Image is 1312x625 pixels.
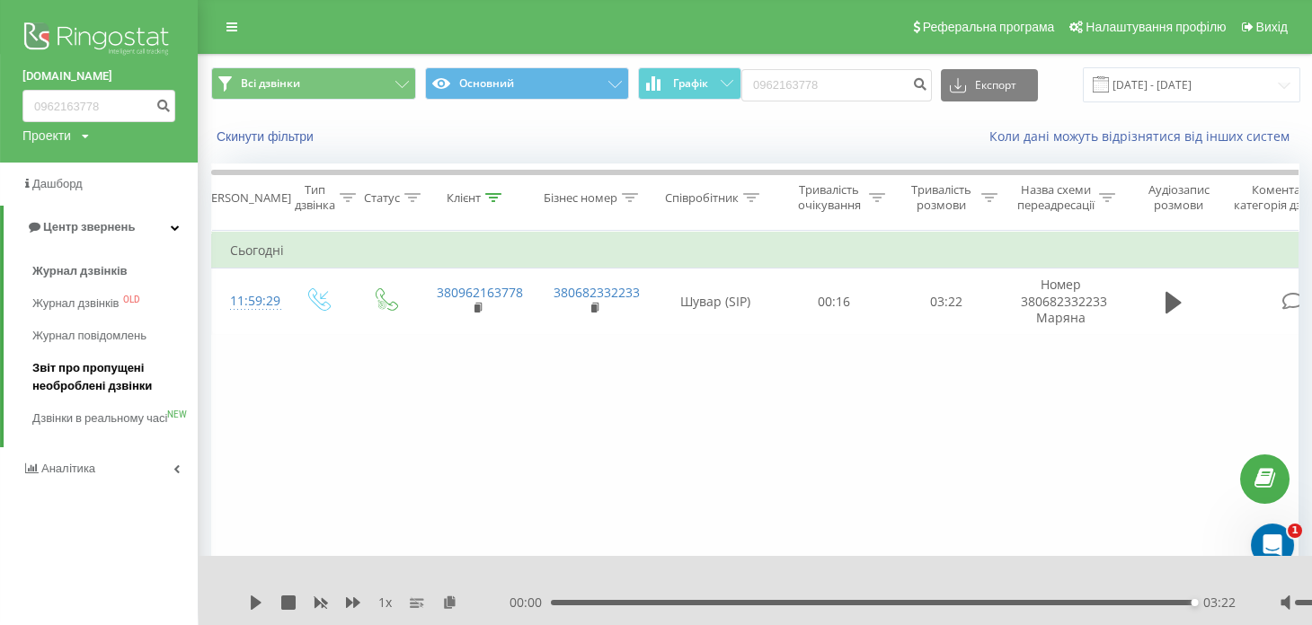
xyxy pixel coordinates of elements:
[4,206,198,249] a: Центр звернень
[200,190,291,206] div: [PERSON_NAME]
[1256,20,1288,34] span: Вихід
[923,20,1055,34] span: Реферальна програма
[891,268,1003,335] td: 03:22
[22,127,71,145] div: Проекти
[211,128,323,145] button: Скинути фільтри
[32,320,198,352] a: Журнал повідомлень
[22,67,175,85] a: [DOMAIN_NAME]
[22,18,175,63] img: Ringostat logo
[1086,20,1226,34] span: Налаштування профілю
[1203,594,1236,612] span: 03:22
[230,284,266,319] div: 11:59:29
[425,67,630,100] button: Основний
[741,69,932,101] input: Пошук за номером
[32,177,83,190] span: Дашборд
[32,402,198,435] a: Дзвінки в реальному часіNEW
[1135,182,1222,213] div: Аудіозапис розмови
[22,90,175,122] input: Пошук за номером
[941,69,1038,101] button: Експорт
[32,255,198,287] a: Журнал дзвінків
[510,594,551,612] span: 00:00
[778,268,891,335] td: 00:16
[1017,182,1095,213] div: Назва схеми переадресації
[447,190,481,206] div: Клієнт
[364,190,400,206] div: Статус
[544,190,617,206] div: Бізнес номер
[32,295,119,312] span: Журнал дзвінків
[32,352,198,402] a: Звіт про пропущені необроблені дзвінки
[1251,524,1294,567] iframe: Intercom live chat
[32,287,198,320] a: Журнал дзвінківOLD
[437,284,523,301] a: 380962163778
[43,220,135,233] span: Центр звернень
[793,182,864,213] div: Тривалість очікування
[1192,599,1199,606] div: Accessibility label
[378,594,392,612] span: 1 x
[989,128,1299,145] a: Коли дані можуть відрізнятися вiд інших систем
[32,327,146,345] span: Журнал повідомлень
[32,409,167,427] span: Дзвінки в реальному часі
[554,284,640,301] a: 380682332233
[906,182,977,213] div: Тривалість розмови
[211,67,416,100] button: Всі дзвінки
[295,182,335,213] div: Тип дзвінка
[638,67,741,100] button: Графік
[241,76,300,91] span: Всі дзвінки
[32,359,189,395] span: Звіт про пропущені необроблені дзвінки
[1288,524,1302,538] span: 1
[32,262,128,280] span: Журнал дзвінків
[673,77,708,90] span: Графік
[665,190,739,206] div: Співробітник
[1003,268,1120,335] td: Номер 380682332233 Маряна
[652,268,778,335] td: Шувар (SIP)
[41,462,95,475] span: Аналiтика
